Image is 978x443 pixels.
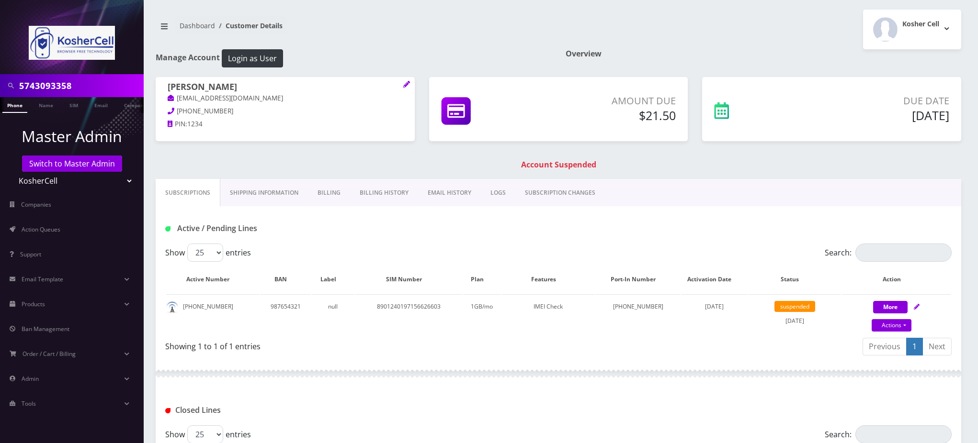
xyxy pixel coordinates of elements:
img: default.png [166,301,178,313]
th: Plan: activate to sort column ascending [463,266,501,293]
a: SUBSCRIPTION CHANGES [515,179,605,207]
a: 1 [906,338,923,355]
h5: $21.50 [545,108,676,122]
h2: Kosher Cell [902,20,939,28]
h5: [DATE] [797,108,949,122]
img: Closed Lines [165,408,171,413]
a: Actions [872,319,911,332]
span: Tools [22,399,36,408]
span: Products [22,300,45,308]
td: 987654321 [260,294,311,333]
button: More [873,301,908,313]
div: Showing 1 to 1 of 1 entries [165,337,551,352]
span: Action Queues [22,225,60,233]
a: Name [34,97,58,112]
th: BAN: activate to sort column ascending [260,266,311,293]
h1: Overview [566,49,961,58]
button: Login as User [222,49,283,67]
span: [PHONE_NUMBER] [177,107,233,115]
h1: Manage Account [156,49,551,67]
span: Ban Management [22,325,69,333]
th: Label: activate to sort column ascending [312,266,354,293]
td: [PHONE_NUMBER] [596,294,680,333]
span: [DATE] [705,302,724,310]
th: SIM Number: activate to sort column ascending [355,266,462,293]
label: Show entries [165,244,251,262]
input: Search in Company [19,77,141,95]
label: Search: [825,244,952,262]
th: Port-In Number: activate to sort column ascending [596,266,680,293]
a: Login as User [220,52,283,63]
a: LOGS [481,179,515,207]
a: Subscriptions [156,179,220,207]
th: Active Number: activate to sort column ascending [166,266,259,293]
a: [EMAIL_ADDRESS][DOMAIN_NAME] [168,94,283,103]
td: 1GB/mo [463,294,501,333]
p: Due Date [797,94,949,108]
span: 1234 [187,120,203,128]
span: Support [20,250,41,258]
span: Companies [21,200,51,209]
div: IMEI Check [502,299,595,314]
td: [PHONE_NUMBER] [166,294,259,333]
h1: Active / Pending Lines [165,224,418,233]
a: Dashboard [180,21,215,30]
a: EMAIL HISTORY [418,179,481,207]
h1: Account Suspended [158,160,959,169]
th: Action: activate to sort column ascending [842,266,951,293]
img: KosherCell [29,26,115,60]
h1: Closed Lines [165,406,418,415]
li: Customer Details [215,21,283,31]
button: Kosher Cell [863,10,961,49]
a: Previous [863,338,907,355]
td: [DATE] [748,294,841,333]
span: Order / Cart / Billing [23,350,76,358]
a: Next [922,338,952,355]
h1: [PERSON_NAME] [168,82,403,93]
a: SIM [65,97,83,112]
a: Company [119,97,151,112]
span: Email Template [22,275,63,283]
input: Search: [855,244,952,262]
a: Switch to Master Admin [22,155,122,172]
a: Shipping Information [220,179,308,207]
th: Activation Date: activate to sort column ascending [681,266,747,293]
a: Billing [308,179,350,207]
td: 8901240197156626603 [355,294,462,333]
th: Features: activate to sort column ascending [502,266,595,293]
a: Billing History [350,179,418,207]
span: Admin [22,375,39,383]
a: Email [90,97,113,112]
a: PIN: [168,120,187,129]
img: Active / Pending Lines [165,226,171,232]
span: suspended [774,301,815,312]
td: null [312,294,354,333]
th: Status: activate to sort column ascending [748,266,841,293]
nav: breadcrumb [156,16,551,43]
select: Showentries [187,244,223,262]
a: Phone [2,97,27,113]
p: Amount Due [545,94,676,108]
